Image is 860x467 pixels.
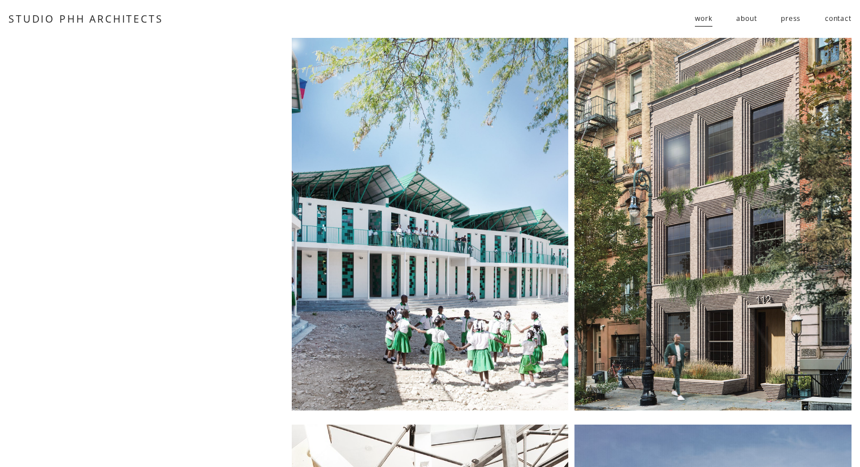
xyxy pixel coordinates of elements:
[695,10,712,28] a: folder dropdown
[781,10,801,28] a: press
[825,10,852,28] a: contact
[695,10,712,27] span: work
[8,12,163,25] a: STUDIO PHH ARCHITECTS
[736,10,757,28] a: about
